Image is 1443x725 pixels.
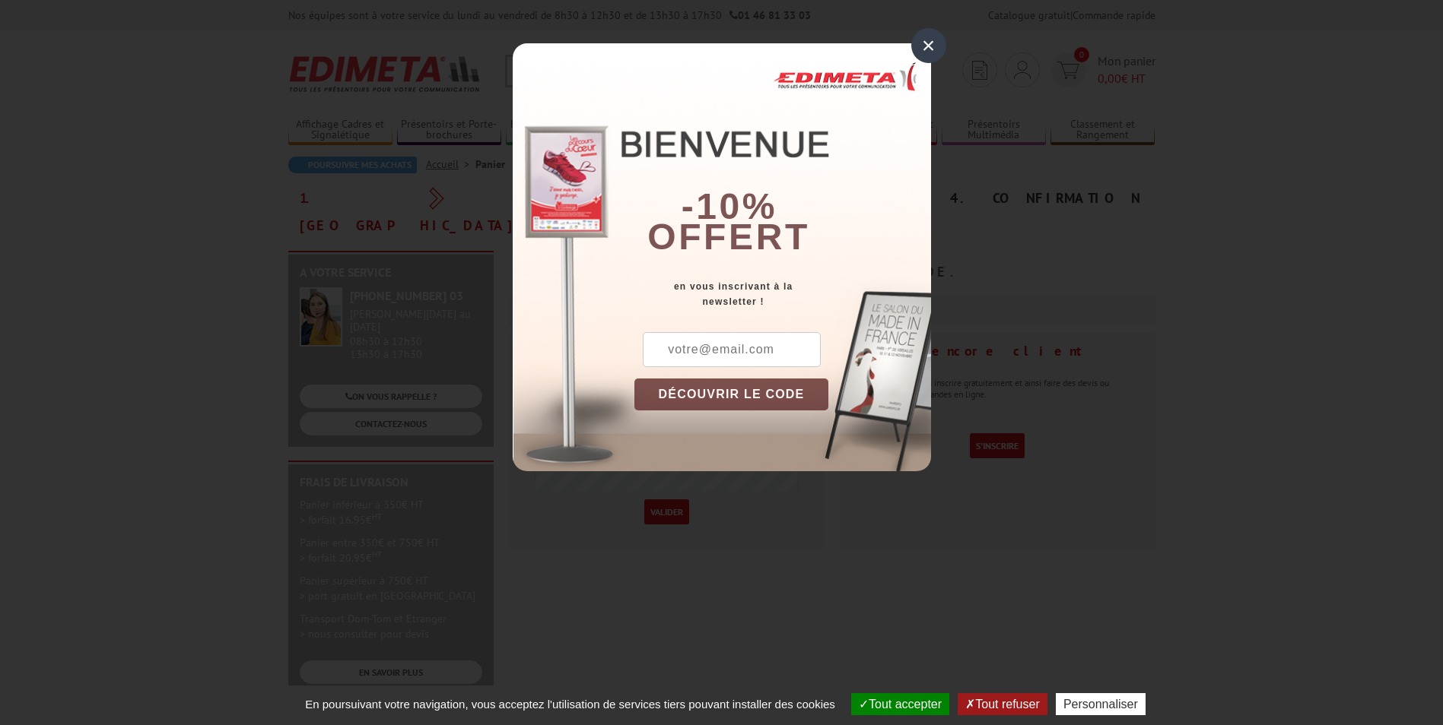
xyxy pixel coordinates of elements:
[911,28,946,63] div: ×
[682,186,777,226] b: -10%
[634,378,829,410] button: DÉCOUVRIR LE CODE
[958,693,1047,715] button: Tout refuser
[643,332,821,367] input: votre@email.com
[1056,693,1146,715] button: Personnaliser (fenêtre modale)
[297,698,843,711] span: En poursuivant votre navigation, vous acceptez l'utilisation de services tiers pouvant installer ...
[647,217,810,257] font: offert
[851,693,949,715] button: Tout accepter
[634,279,931,309] div: en vous inscrivant à la newsletter !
